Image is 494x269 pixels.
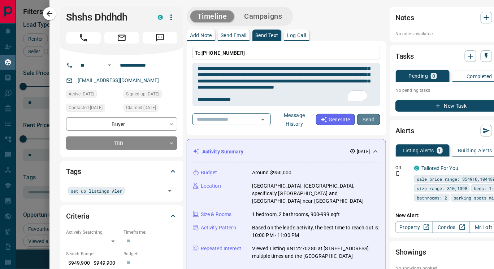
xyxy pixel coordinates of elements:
[432,221,469,233] a: Condos
[69,104,103,111] span: Contacted [DATE]
[165,186,175,196] button: Open
[287,33,306,38] p: Log Call
[123,104,177,114] div: Fri Oct 10 2025
[255,33,278,38] p: Send Text
[201,245,241,252] p: Repeated Interest
[395,171,400,176] svg: Push Notification Only
[237,10,289,22] button: Campaigns
[201,224,236,232] p: Activity Pattern
[252,211,340,218] p: 1 bedroom, 2 bathrooms, 900-999 sqft
[78,77,159,83] a: [EMAIL_ADDRESS][DOMAIN_NAME]
[252,182,380,205] p: [GEOGRAPHIC_DATA], [GEOGRAPHIC_DATA], specifically [GEOGRAPHIC_DATA] and [GEOGRAPHIC_DATA] near [...
[201,50,245,56] span: [PHONE_NUMBER]
[71,187,122,194] span: set up listings Aler
[66,257,120,269] p: $949,900 - $949,900
[192,47,380,59] p: To:
[258,115,268,125] button: Open
[66,166,81,177] h2: Tags
[66,90,120,100] div: Fri Oct 10 2025
[158,15,163,20] div: condos.ca
[403,148,434,153] p: Listing Alerts
[316,114,355,125] button: Generate
[66,229,120,236] p: Actively Searching:
[143,32,177,44] span: Message
[190,10,234,22] button: Timeline
[421,165,458,171] a: Tailored For You
[66,163,177,180] div: Tags
[66,117,177,131] div: Buyer
[66,12,147,23] h1: Shshs Dhdhdh
[66,32,101,44] span: Call
[417,185,467,192] span: size range: 810,1098
[201,182,221,190] p: Location
[414,166,419,171] div: condos.ca
[123,90,177,100] div: Thu Oct 09 2025
[357,148,370,155] p: [DATE]
[126,90,159,98] span: Signed up [DATE]
[126,104,156,111] span: Claimed [DATE]
[221,33,247,38] p: Send Email
[105,61,114,70] button: Open
[458,148,492,153] p: Building Alerts
[395,246,426,258] h2: Showings
[123,251,177,257] p: Budget:
[66,251,120,257] p: Search Range:
[190,33,212,38] p: Add Note
[395,50,414,62] h2: Tasks
[198,66,375,103] textarea: To enrich screen reader interactions, please activate Accessibility in Grammarly extension settings
[395,125,414,136] h2: Alerts
[201,211,232,218] p: Size & Rooms
[417,194,447,201] span: bathrooms: 2
[438,148,441,153] p: 1
[252,224,380,239] p: Based on the lead's activity, the best time to reach out is: 10:00 PM - 11:00 PM
[432,73,435,79] p: 0
[202,148,243,156] p: Activity Summary
[467,74,492,79] p: Completed
[66,210,90,222] h2: Criteria
[66,207,177,225] div: Criteria
[193,145,380,158] div: Activity Summary[DATE]
[69,90,94,98] span: Active [DATE]
[252,245,380,260] p: Viewed Listing #N12270280 at [STREET_ADDRESS] multiple times and the [GEOGRAPHIC_DATA]
[123,229,177,236] p: Timeframe:
[395,221,433,233] a: Property
[201,169,217,176] p: Budget
[395,12,414,23] h2: Notes
[66,136,177,150] div: TBD
[357,114,380,125] button: Send
[273,109,316,130] button: Message History
[66,104,120,114] div: Fri Oct 10 2025
[409,73,428,79] p: Pending
[252,169,292,176] p: Around $950,000
[395,165,410,171] p: Off
[104,32,139,44] span: Email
